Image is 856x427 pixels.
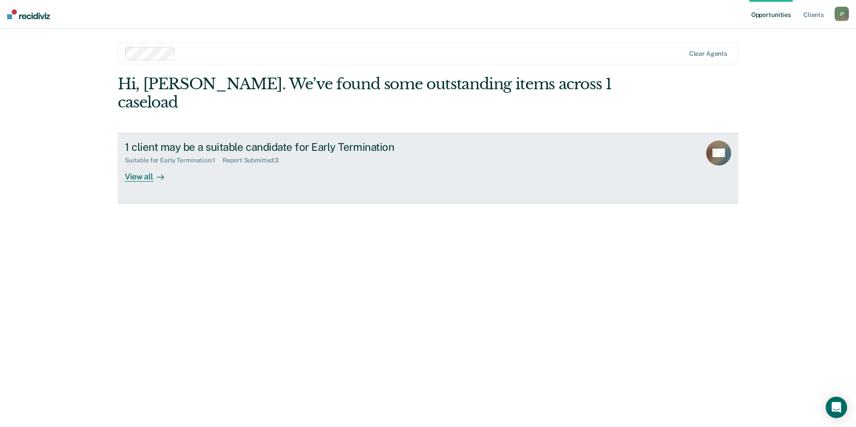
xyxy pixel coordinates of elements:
div: Clear agents [689,50,727,58]
div: View all [125,164,175,182]
div: Suitable for Early Termination : 1 [125,157,222,164]
div: Hi, [PERSON_NAME]. We’ve found some outstanding items across 1 caseload [118,75,614,112]
div: Report Submitted : 3 [222,157,286,164]
a: 1 client may be a suitable candidate for Early TerminationSuitable for Early Termination:1Report ... [118,133,738,203]
img: Recidiviz [7,9,50,19]
button: JP [835,7,849,21]
div: Open Intercom Messenger [826,397,847,418]
div: 1 client may be a suitable candidate for Early Termination [125,141,438,153]
div: J P [835,7,849,21]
